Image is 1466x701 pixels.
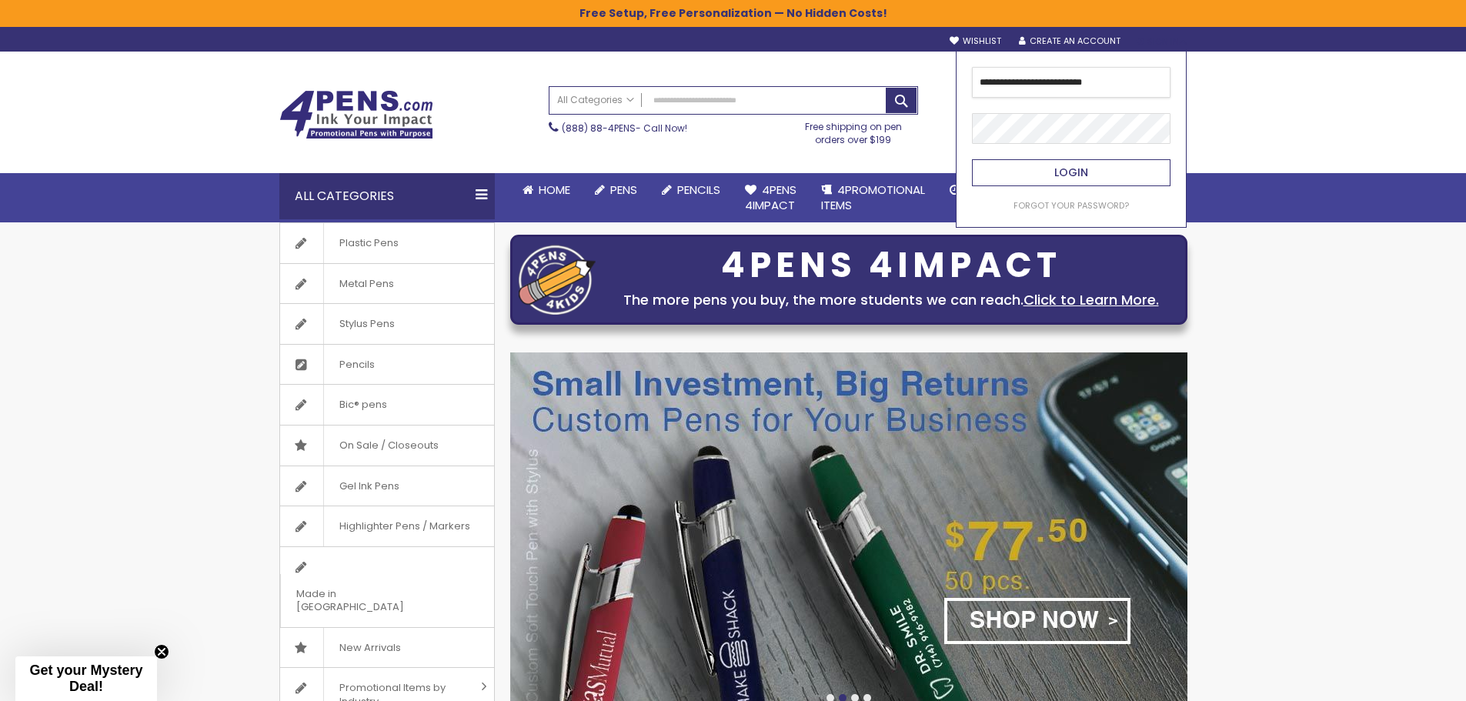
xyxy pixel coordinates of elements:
span: New Arrivals [323,628,416,668]
a: Home [510,173,583,207]
span: Gel Ink Pens [323,466,415,506]
button: Login [972,159,1170,186]
div: Free shipping on pen orders over $199 [789,115,918,145]
span: Plastic Pens [323,223,414,263]
a: Wishlist [950,35,1001,47]
a: Metal Pens [280,264,494,304]
span: Forgot Your Password? [1014,199,1129,212]
a: Highlighter Pens / Markers [280,506,494,546]
a: Plastic Pens [280,223,494,263]
a: Pencils [280,345,494,385]
img: four_pen_logo.png [519,245,596,315]
a: 4PROMOTIONALITEMS [809,173,937,223]
a: Bic® pens [280,385,494,425]
div: 4PENS 4IMPACT [603,249,1179,282]
span: 4Pens 4impact [745,182,796,213]
span: 4PROMOTIONAL ITEMS [821,182,925,213]
a: Gel Ink Pens [280,466,494,506]
span: Get your Mystery Deal! [29,663,142,694]
div: Get your Mystery Deal!Close teaser [15,656,157,701]
button: Close teaser [154,644,169,659]
a: Stylus Pens [280,304,494,344]
a: All Categories [549,87,642,112]
span: Bic® pens [323,385,402,425]
a: Pencils [650,173,733,207]
span: All Categories [557,94,634,106]
a: (888) 88-4PENS [562,122,636,135]
a: 4Pens4impact [733,173,809,223]
span: Metal Pens [323,264,409,304]
span: Pencils [323,345,390,385]
a: Click to Learn More. [1024,290,1159,309]
span: Home [539,182,570,198]
a: Create an Account [1019,35,1120,47]
div: All Categories [279,173,495,219]
div: The more pens you buy, the more students we can reach. [603,289,1179,311]
a: On Sale / Closeouts [280,426,494,466]
a: Forgot Your Password? [1014,200,1129,212]
a: New Arrivals [280,628,494,668]
span: Stylus Pens [323,304,410,344]
span: Made in [GEOGRAPHIC_DATA] [280,574,456,627]
span: Login [1054,165,1088,180]
a: Pens [583,173,650,207]
img: 4Pens Custom Pens and Promotional Products [279,90,433,139]
span: Pens [610,182,637,198]
span: - Call Now! [562,122,687,135]
a: Made in [GEOGRAPHIC_DATA] [280,547,494,627]
span: Highlighter Pens / Markers [323,506,486,546]
span: Pencils [677,182,720,198]
div: Sign In [1136,36,1187,48]
span: On Sale / Closeouts [323,426,454,466]
a: Rush [937,173,1007,207]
